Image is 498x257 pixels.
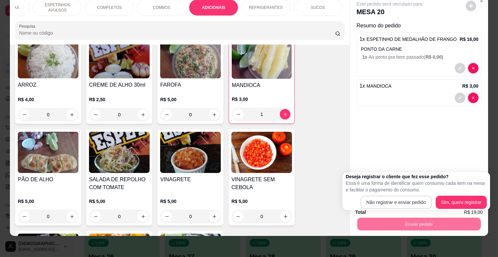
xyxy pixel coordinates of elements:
label: Pesquisa [19,23,38,29]
img: product-image [160,132,221,173]
p: R$ 5,00 [18,198,78,205]
button: Enviar pedido [357,217,481,230]
p: R$ 2,50 [89,96,150,103]
h4: SALADA DE REPOLHO COM TOMATE [89,176,150,191]
h4: MANDIOCA [232,81,292,89]
p: R$ 4,00 [18,96,78,103]
p: Este pedido será vinculado para [357,1,423,7]
p: R$ 3,00 [462,83,479,89]
p: R$ 16,00 [460,36,479,43]
button: decrease-product-quantity [19,109,30,120]
h4: PÃO DE ALHO [18,176,78,184]
img: product-image [18,132,78,173]
p: SUCOS [311,5,325,10]
button: Sim, quero registrar [436,196,487,209]
img: product-image [232,38,292,79]
button: decrease-product-quantity [19,211,30,222]
button: increase-product-quantity [67,109,77,120]
strong: Total [355,210,366,215]
p: 1 x [360,35,457,43]
span: R$ 19,00 [464,209,483,216]
button: increase-product-quantity [280,109,290,120]
h4: ARROZ [18,81,78,89]
span: R$ 0,00 ) [425,54,443,60]
button: decrease-product-quantity [468,93,479,103]
button: decrease-product-quantity [90,109,101,120]
button: increase-product-quantity [280,211,291,222]
button: increase-product-quantity [67,211,77,222]
span: ESPETINHO DE MEDALHÃO DE FRANGO [366,37,457,42]
h2: Deseja registrar o cliente que fez esse pedido? [346,173,487,180]
button: decrease-product-quantity [468,63,479,73]
p: MESA 20 [357,7,423,16]
img: product-image [18,37,78,78]
button: increase-product-quantity [138,109,148,120]
button: Não registrar e enviar pedido [361,196,432,209]
img: product-image [231,132,292,173]
h4: FAROFA [160,81,221,89]
p: ADICIONAIS [202,5,225,10]
p: R$ 5,00 [231,198,292,205]
p: COMPLETOS [97,5,122,10]
p: ESPETINHOS AVULSOS [38,2,76,13]
p: 1 x [360,82,392,90]
button: decrease-product-quantity [233,211,243,222]
p: COMBOS [153,5,170,10]
p: R$ 5,00 [160,198,221,205]
span: 1 x [362,54,368,60]
button: decrease-product-quantity [466,1,476,11]
p: Ao ponto pra bem passado ( [362,54,479,60]
button: decrease-product-quantity [455,93,465,103]
button: decrease-product-quantity [90,211,101,222]
button: decrease-product-quantity [455,63,465,73]
button: decrease-product-quantity [233,109,244,120]
p: REFRIGERANTES [249,5,282,10]
input: Pesquisa [19,30,335,36]
img: product-image [160,37,221,78]
p: R$ 5,00 [160,96,221,103]
button: increase-product-quantity [209,109,220,120]
p: Essa é uma forma de identificar quem consumiu cada item na mesa e facilitar o pagamento do consumo. [346,180,487,193]
button: increase-product-quantity [138,211,148,222]
h4: VINAGRETE SEM CEBOLA [231,176,292,191]
img: product-image [89,37,150,78]
img: product-image [89,132,150,173]
p: PONTO DA CARNE [361,46,479,52]
button: decrease-product-quantity [161,109,172,120]
button: decrease-product-quantity [161,211,172,222]
button: increase-product-quantity [209,211,220,222]
span: MANDIOCA [366,83,391,89]
p: Resumo do pedido [357,22,482,30]
h4: CREME DE ALHO 30ml [89,81,150,89]
p: R$ 3,00 [232,96,292,102]
h4: VINAGRETE [160,176,221,184]
p: R$ 5,00 [89,198,150,205]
